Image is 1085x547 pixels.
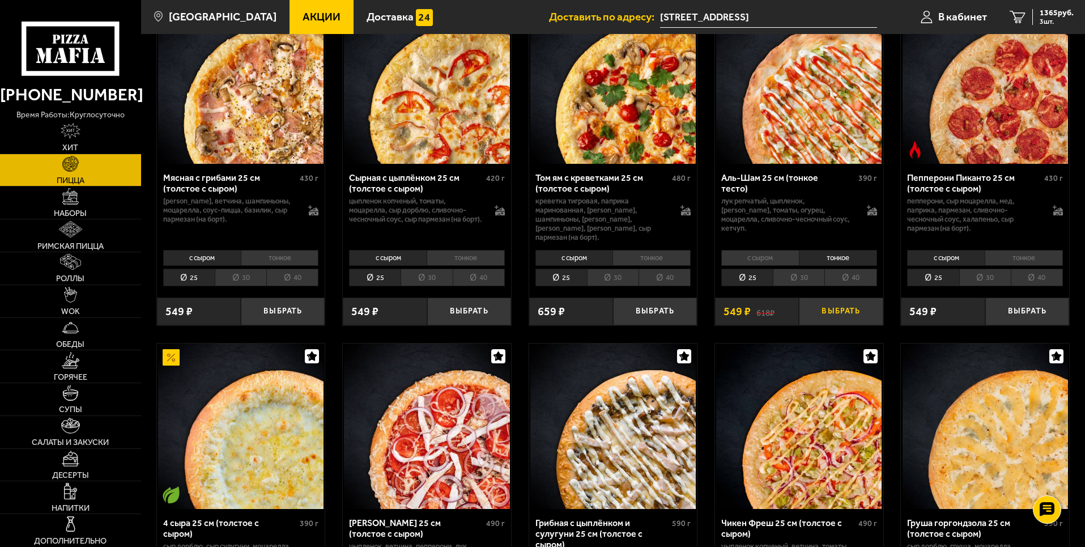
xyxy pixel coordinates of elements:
[549,11,660,22] span: Доставить по адресу:
[486,173,505,183] span: 420 г
[1040,9,1074,17] span: 1365 руб.
[61,307,80,315] span: WOK
[241,298,325,325] button: Выбрать
[535,197,670,242] p: креветка тигровая, паприка маринованная, [PERSON_NAME], шампиньоны, [PERSON_NAME], [PERSON_NAME],...
[901,344,1069,509] a: Груша горгондзола 25 см (толстое с сыром)
[985,250,1063,266] li: тонкое
[938,11,987,22] span: В кабинет
[165,306,193,317] span: 549 ₽
[799,298,883,325] button: Выбрать
[56,274,84,282] span: Роллы
[959,269,1011,286] li: 30
[32,438,109,446] span: Салаты и закуски
[907,518,1041,539] div: Груша горгондзола 25 см (толстое с сыром)
[907,269,959,286] li: 25
[672,519,691,528] span: 590 г
[858,519,877,528] span: 490 г
[907,141,924,158] img: Острое блюдо
[535,250,613,266] li: с сыром
[163,518,297,539] div: 4 сыра 25 см (толстое с сыром)
[54,209,87,217] span: Наборы
[401,269,452,286] li: 30
[1040,18,1074,25] span: 3 шт.
[909,306,937,317] span: 549 ₽
[721,269,773,286] li: 25
[300,173,318,183] span: 430 г
[52,471,89,479] span: Десерты
[535,269,587,286] li: 25
[799,250,877,266] li: тонкое
[34,537,107,545] span: Дополнительно
[163,269,215,286] li: 25
[903,344,1068,509] img: Груша горгондзола 25 см (толстое с сыром)
[715,344,883,509] a: Чикен Фреш 25 см (толстое с сыром)
[724,306,751,317] span: 549 ₽
[1044,173,1063,183] span: 430 г
[349,250,427,266] li: с сыром
[349,172,483,194] div: Сырная с цыплёнком 25 см (толстое с сыром)
[721,197,856,233] p: лук репчатый, цыпленок, [PERSON_NAME], томаты, огурец, моцарелла, сливочно-чесночный соус, кетчуп.
[907,172,1041,194] div: Пепперони Пиканто 25 см (толстое с сыром)
[303,11,341,22] span: Акции
[351,306,378,317] span: 549 ₽
[721,172,856,194] div: Аль-Шам 25 см (тонкое тесто)
[349,518,483,539] div: [PERSON_NAME] 25 см (толстое с сыром)
[639,269,691,286] li: 40
[453,269,505,286] li: 40
[54,373,87,381] span: Горячее
[427,298,511,325] button: Выбрать
[672,173,691,183] span: 480 г
[367,11,414,22] span: Доставка
[773,269,824,286] li: 30
[158,344,324,509] img: 4 сыра 25 см (толстое с сыром)
[343,344,511,509] a: Петровская 25 см (толстое с сыром)
[756,306,775,317] s: 618 ₽
[163,172,297,194] div: Мясная с грибами 25 см (толстое с сыром)
[1011,269,1063,286] li: 40
[300,519,318,528] span: 390 г
[529,344,697,509] a: Грибная с цыплёнком и сулугуни 25 см (толстое с сыром)
[587,269,639,286] li: 30
[486,519,505,528] span: 490 г
[824,269,876,286] li: 40
[157,344,325,509] a: АкционныйВегетарианское блюдо4 сыра 25 см (толстое с сыром)
[858,173,877,183] span: 390 г
[37,242,104,250] span: Римская пицца
[266,269,318,286] li: 40
[530,344,696,509] img: Грибная с цыплёнком и сулугуни 25 см (толстое с сыром)
[716,344,882,509] img: Чикен Фреш 25 см (толстое с сыром)
[538,306,565,317] span: 659 ₽
[59,405,82,413] span: Супы
[62,143,78,151] span: Хит
[613,298,697,325] button: Выбрать
[215,269,266,286] li: 30
[349,197,483,224] p: цыпленок копченый, томаты, моцарелла, сыр дорблю, сливочно-чесночный соус, сыр пармезан (на борт).
[163,349,180,366] img: Акционный
[612,250,691,266] li: тонкое
[163,486,180,503] img: Вегетарианское блюдо
[427,250,505,266] li: тонкое
[169,11,276,22] span: [GEOGRAPHIC_DATA]
[57,176,84,184] span: Пицца
[163,250,241,266] li: с сыром
[52,504,90,512] span: Напитки
[721,518,856,539] div: Чикен Фреш 25 см (толстое с сыром)
[535,172,670,194] div: Том ям с креветками 25 см (толстое с сыром)
[660,7,877,28] input: Ваш адрес доставки
[349,269,401,286] li: 25
[721,250,799,266] li: с сыром
[416,9,433,26] img: 15daf4d41897b9f0e9f617042186c801.svg
[660,7,877,28] span: Россия, Санкт-Петербург, Дворцовая набережная, 36
[907,197,1041,233] p: пепперони, сыр Моцарелла, мед, паприка, пармезан, сливочно-чесночный соус, халапеньо, сыр пармеза...
[907,250,985,266] li: с сыром
[163,197,297,224] p: [PERSON_NAME], ветчина, шампиньоны, моцарелла, соус-пицца, базилик, сыр пармезан (на борт).
[344,344,509,509] img: Петровская 25 см (толстое с сыром)
[985,298,1069,325] button: Выбрать
[241,250,319,266] li: тонкое
[56,340,84,348] span: Обеды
